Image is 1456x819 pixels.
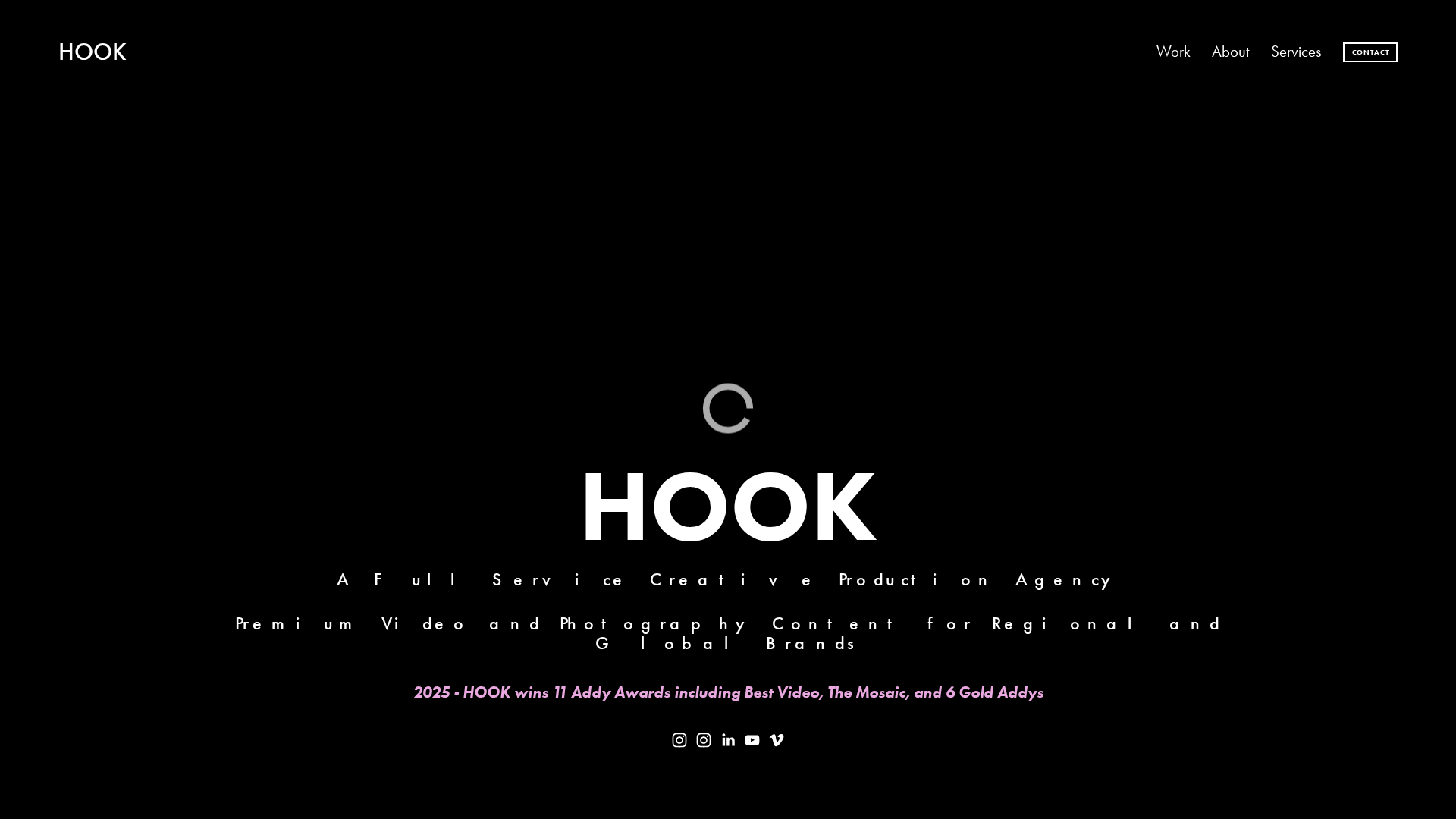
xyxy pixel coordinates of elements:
[1156,36,1191,68] a: Work
[1343,42,1398,63] a: Contact
[579,444,877,566] strong: HOOK
[696,733,711,748] a: Instagram
[413,682,1043,701] em: 2025 - HOOK wins 11 Addy Awards including Best Video, The Mosaic, and 6 Gold Addys
[672,733,687,748] a: Instagram
[1271,36,1321,68] a: Services
[745,733,760,748] a: YouTube
[197,614,1259,654] h4: Premium Video and Photography Content for Regional and Global Brands
[58,37,127,67] a: HOOK
[1212,36,1249,68] a: About
[720,733,736,748] a: LinkedIn
[197,570,1259,590] h4: A Full Service Creative Production Agency
[769,733,784,748] a: Vimeo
